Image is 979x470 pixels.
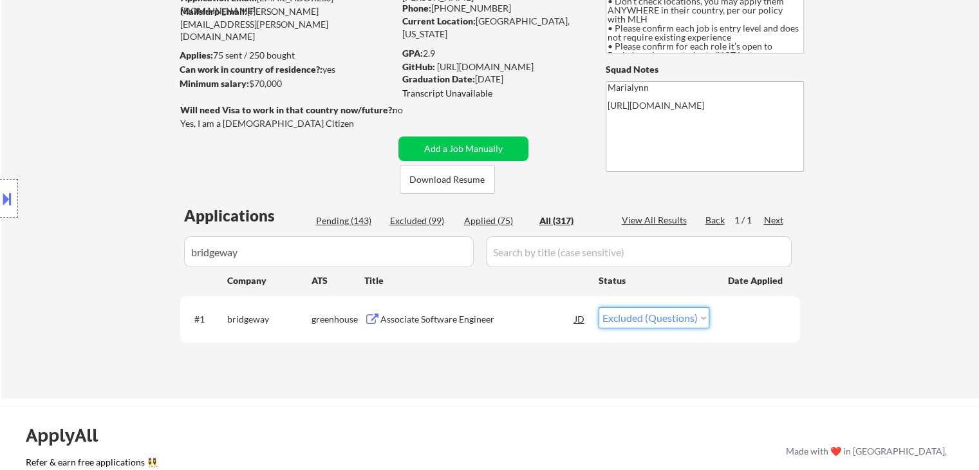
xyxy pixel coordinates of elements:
div: All (317) [539,214,604,227]
div: Title [364,274,586,287]
div: 75 sent / 250 bought [180,49,394,62]
div: Yes, I am a [DEMOGRAPHIC_DATA] Citizen [180,117,398,130]
strong: GitHub: [402,61,435,72]
div: yes [180,63,390,76]
strong: GPA: [402,48,423,59]
div: Company [227,274,312,287]
strong: Current Location: [402,15,476,26]
div: [PHONE_NUMBER] [402,2,584,15]
button: Add a Job Manually [398,136,528,161]
a: [URL][DOMAIN_NAME] [437,61,534,72]
strong: Can work in country of residence?: [180,64,322,75]
div: Date Applied [728,274,785,287]
div: bridgeway [227,313,312,326]
div: 1 / 1 [734,214,764,227]
strong: Mailslurp Email: [180,6,247,17]
div: View All Results [622,214,691,227]
div: ApplyAll [26,424,113,446]
div: no [393,104,429,117]
div: [PERSON_NAME][EMAIL_ADDRESS][PERSON_NAME][DOMAIN_NAME] [180,5,394,43]
button: Download Resume [400,165,495,194]
div: 2.9 [402,47,586,60]
input: Search by company (case sensitive) [184,236,474,267]
strong: Minimum salary: [180,78,249,89]
div: $70,000 [180,77,394,90]
div: #1 [194,313,217,326]
strong: Applies: [180,50,213,61]
div: Next [764,214,785,227]
strong: Will need Visa to work in that country now/future?: [180,104,395,115]
div: [GEOGRAPHIC_DATA], [US_STATE] [402,15,584,40]
div: Applied (75) [464,214,528,227]
div: Status [599,268,709,292]
input: Search by title (case sensitive) [486,236,792,267]
strong: Phone: [402,3,431,14]
div: ATS [312,274,364,287]
div: Excluded (99) [390,214,454,227]
div: [DATE] [402,73,584,86]
strong: Graduation Date: [402,73,475,84]
div: Pending (143) [316,214,380,227]
div: JD [573,307,586,330]
div: Back [705,214,726,227]
div: Squad Notes [606,63,804,76]
div: Associate Software Engineer [380,313,575,326]
div: Applications [184,208,312,223]
div: greenhouse [312,313,364,326]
